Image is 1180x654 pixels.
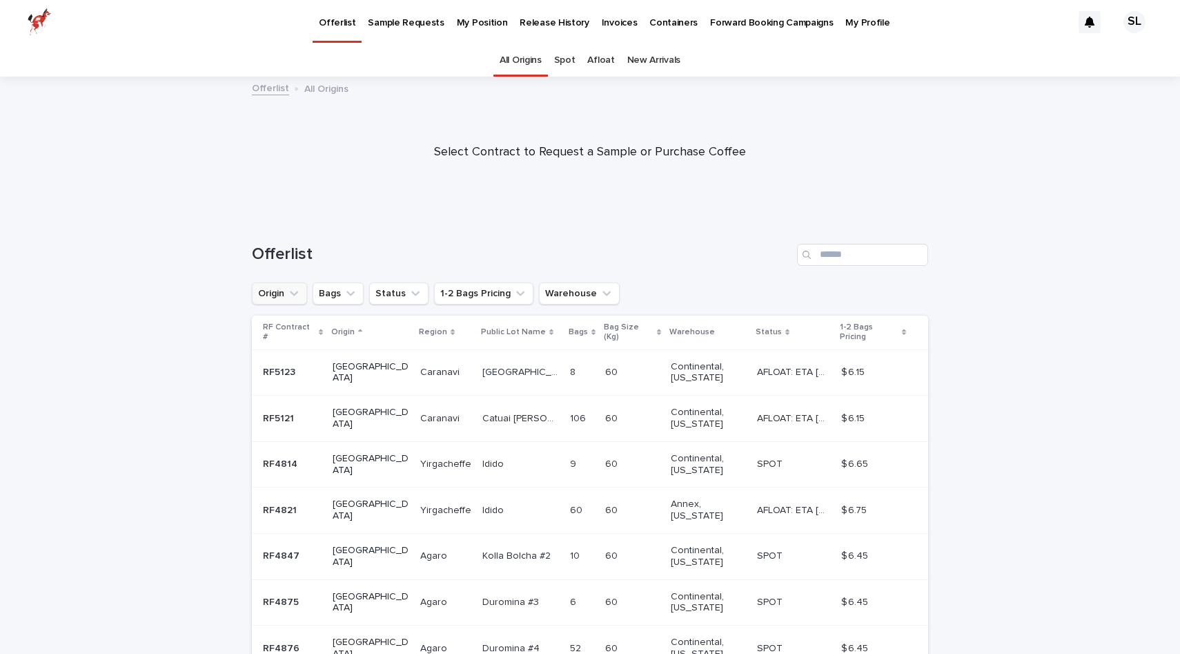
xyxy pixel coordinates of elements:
[304,80,348,95] p: All Origins
[263,320,315,345] p: RF Contract #
[252,579,928,626] tr: RF4875RF4875 [GEOGRAPHIC_DATA]AgaroAgaro Duromina #3Duromina #3 66 6060 Continental, [US_STATE] S...
[420,410,462,425] p: Caranavi
[757,548,785,562] p: SPOT
[331,325,355,340] p: Origin
[419,325,447,340] p: Region
[252,533,928,579] tr: RF4847RF4847 [GEOGRAPHIC_DATA]AgaroAgaro Kolla Bolcha #2Kolla Bolcha #2 1010 6060 Continental, [U...
[569,325,588,340] p: Bags
[605,502,620,517] p: 60
[841,364,867,378] p: $ 6.15
[500,44,542,77] a: All Origins
[757,364,833,378] p: AFLOAT: ETA 10-15-2025
[841,456,871,470] p: $ 6.65
[434,282,533,305] button: 1-2 Bags Pricing
[333,453,409,477] p: [GEOGRAPHIC_DATA]
[252,79,289,95] a: Offerlist
[420,502,474,517] p: Yirgacheffe
[1123,11,1145,33] div: SL
[587,44,614,77] a: Afloat
[314,145,866,160] p: Select Contract to Request a Sample or Purchase Coffee
[570,502,585,517] p: 60
[605,410,620,425] p: 60
[570,456,579,470] p: 9
[369,282,429,305] button: Status
[333,545,409,568] p: [GEOGRAPHIC_DATA]
[252,396,928,442] tr: RF5121RF5121 [GEOGRAPHIC_DATA]CaranaviCaranavi Catuai [PERSON_NAME]Catuai [PERSON_NAME] 106106 60...
[570,364,578,378] p: 8
[757,410,833,425] p: AFLOAT: ETA 10-15-2025
[841,502,869,517] p: $ 6.75
[482,410,562,425] p: Catuai [PERSON_NAME]
[333,361,409,385] p: [GEOGRAPHIC_DATA]
[420,364,462,378] p: Caranavi
[570,410,589,425] p: 106
[252,488,928,534] tr: RF4821RF4821 [GEOGRAPHIC_DATA]YirgacheffeYirgacheffe IdidoIdido 6060 6060 Annex, [US_STATE] AFLOA...
[263,456,300,470] p: RF4814
[333,591,409,615] p: [GEOGRAPHIC_DATA]
[605,548,620,562] p: 60
[482,456,507,470] p: Idido
[605,364,620,378] p: 60
[252,349,928,396] tr: RF5123RF5123 [GEOGRAPHIC_DATA]CaranaviCaranavi [GEOGRAPHIC_DATA][GEOGRAPHIC_DATA] 88 6060 Contine...
[797,244,928,266] input: Search
[263,364,298,378] p: RF5123
[252,441,928,488] tr: RF4814RF4814 [GEOGRAPHIC_DATA]YirgacheffeYirgacheffe IdidoIdido 99 6060 Continental, [US_STATE] S...
[481,325,546,340] p: Public Lot Name
[252,244,791,265] h1: Offerlist
[570,594,579,608] p: 6
[333,499,409,522] p: [GEOGRAPHIC_DATA]
[605,456,620,470] p: 60
[482,594,542,608] p: Duromina #3
[604,320,653,345] p: Bag Size (Kg)
[669,325,715,340] p: Warehouse
[263,502,299,517] p: RF4821
[757,594,785,608] p: SPOT
[539,282,620,305] button: Warehouse
[482,502,507,517] p: Idido
[554,44,576,77] a: Spot
[605,594,620,608] p: 60
[757,456,785,470] p: SPOT
[28,8,51,36] img: zttTXibQQrCfv9chImQE
[263,548,302,562] p: RF4847
[756,325,782,340] p: Status
[313,282,364,305] button: Bags
[627,44,680,77] a: New Arrivals
[263,410,297,425] p: RF5121
[840,320,898,345] p: 1-2 Bags Pricing
[420,456,474,470] p: Yirgacheffe
[841,410,867,425] p: $ 6.15
[482,364,562,378] p: [GEOGRAPHIC_DATA]
[252,282,307,305] button: Origin
[263,594,302,608] p: RF4875
[841,548,871,562] p: $ 6.45
[420,594,450,608] p: Agaro
[482,548,553,562] p: Kolla Bolcha #2
[570,548,582,562] p: 10
[757,502,833,517] p: AFLOAT: ETA 09-28-2025
[333,407,409,430] p: [GEOGRAPHIC_DATA]
[841,594,871,608] p: $ 6.45
[420,548,450,562] p: Agaro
